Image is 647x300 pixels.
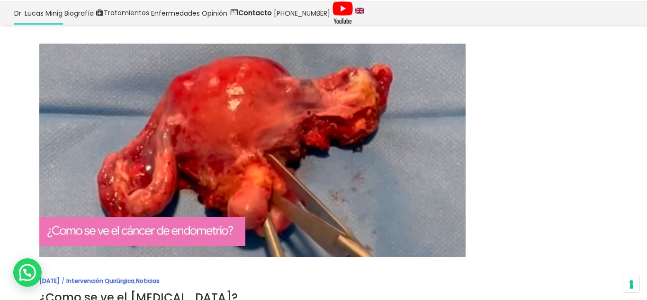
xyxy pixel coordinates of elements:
[354,1,365,25] a: language english
[331,1,354,25] a: Videos Youtube Ginecología
[66,275,160,287] div: ,
[13,258,42,287] div: WhatsApp contact
[202,8,227,18] span: Opinión
[238,8,272,18] strong: Contacto
[63,1,95,25] a: Biografía
[39,277,60,285] a: [DATE]
[13,1,63,25] a: Dr. Lucas Minig
[332,1,353,25] img: Videos Youtube Ginecología
[150,1,201,25] a: Enfermedades
[623,276,639,292] button: Sus preferencias de consentimiento para tecnologías de seguimiento
[273,1,331,25] a: [PHONE_NUMBER]
[104,8,149,18] span: Tratamientos
[355,8,364,13] img: language english
[136,277,160,285] a: Noticias
[228,1,273,25] a: Contacto
[14,8,63,18] span: Dr. Lucas Minig
[151,8,200,18] span: Enfermedades
[201,1,228,25] a: Opinión
[95,1,150,25] a: Tratamientos
[66,277,135,285] a: Intervención Quirúrgica
[64,8,94,18] span: Biografía
[274,8,330,18] span: [PHONE_NUMBER]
